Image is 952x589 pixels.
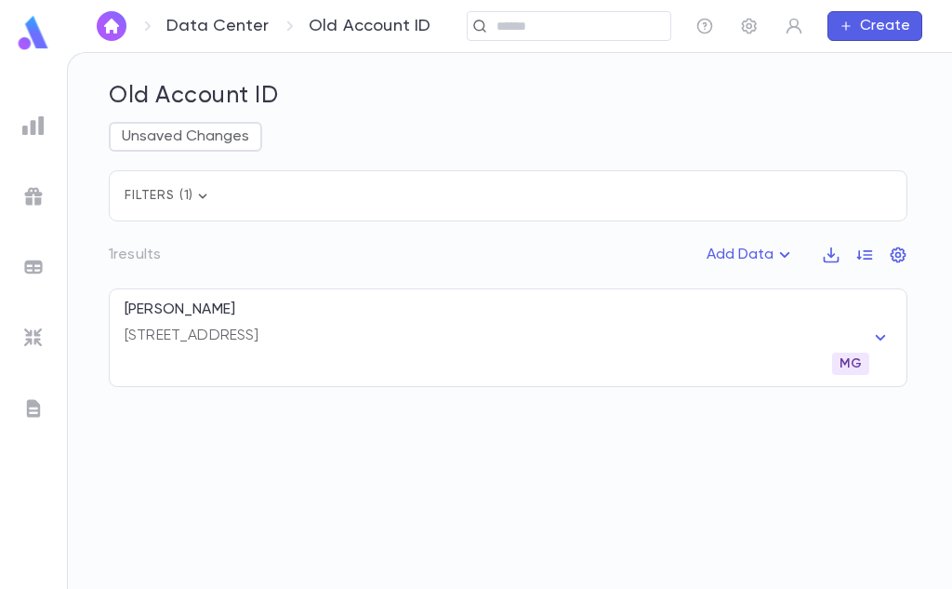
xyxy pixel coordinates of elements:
img: campaigns_grey.99e729a5f7ee94e3726e6486bddda8f1.svg [22,185,45,207]
p: Old Account ID [309,16,431,36]
img: logo [15,15,52,51]
button: Add Data [695,240,807,270]
img: batches_grey.339ca447c9d9533ef1741baa751efc33.svg [22,256,45,278]
a: Data Center [166,16,269,36]
span: MG [832,356,869,371]
p: 1 results [109,246,161,264]
img: home_white.a664292cf8c1dea59945f0da9f25487c.svg [100,19,123,33]
img: letters_grey.7941b92b52307dd3b8a917253454ce1c.svg [22,397,45,420]
span: Filters ( 1 ) [125,189,212,202]
button: Create [827,11,922,41]
p: [PERSON_NAME] [125,301,235,319]
button: Unsaved Changes [109,122,262,152]
img: reports_grey.c525e4749d1bce6a11f5fe2a8de1b229.svg [22,114,45,137]
p: [STREET_ADDRESS] [125,327,869,345]
img: imports_grey.530a8a0e642e233f2baf0ef88e8c9fcb.svg [22,327,45,349]
h5: Old Account ID [109,83,278,111]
